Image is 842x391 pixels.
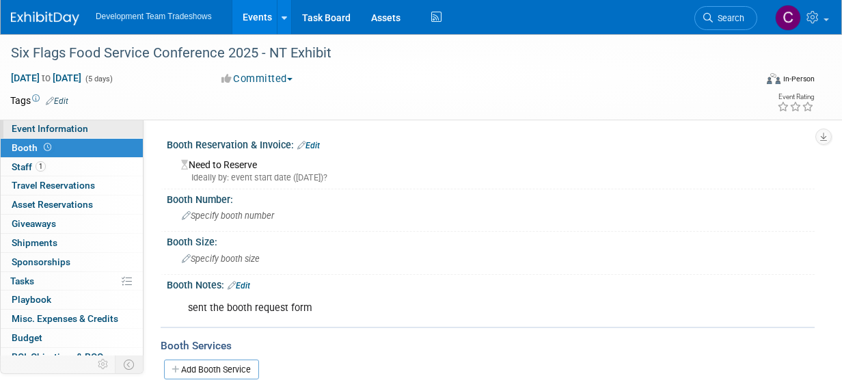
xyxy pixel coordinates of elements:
[1,310,143,328] a: Misc. Expenses & Credits
[12,256,70,267] span: Sponsorships
[783,74,815,84] div: In-Person
[698,71,815,92] div: Event Format
[10,275,34,286] span: Tasks
[1,253,143,271] a: Sponsorships
[1,215,143,233] a: Giveaways
[167,232,815,249] div: Booth Size:
[1,329,143,347] a: Budget
[12,351,103,362] span: ROI, Objectives & ROO
[1,234,143,252] a: Shipments
[116,355,144,373] td: Toggle Event Tabs
[217,72,298,86] button: Committed
[12,332,42,343] span: Budget
[92,355,116,373] td: Personalize Event Tab Strip
[777,94,814,100] div: Event Rating
[6,41,746,66] div: Six Flags Food Service Conference 2025 - NT Exhibit
[1,176,143,195] a: Travel Reservations
[36,161,46,172] span: 1
[12,199,93,210] span: Asset Reservations
[713,13,744,23] span: Search
[1,139,143,157] a: Booth
[10,94,68,107] td: Tags
[10,72,82,84] span: [DATE] [DATE]
[767,73,780,84] img: Format-Inperson.png
[1,158,143,176] a: Staff1
[1,195,143,214] a: Asset Reservations
[167,135,815,152] div: Booth Reservation & Invoice:
[12,161,46,172] span: Staff
[694,6,757,30] a: Search
[167,275,815,293] div: Booth Notes:
[12,313,118,324] span: Misc. Expenses & Credits
[1,291,143,309] a: Playbook
[1,348,143,366] a: ROI, Objectives & ROO
[12,123,88,134] span: Event Information
[1,120,143,138] a: Event Information
[12,180,95,191] span: Travel Reservations
[12,142,54,153] span: Booth
[1,272,143,291] a: Tasks
[46,96,68,106] a: Edit
[177,154,804,184] div: Need to Reserve
[228,281,250,291] a: Edit
[12,237,57,248] span: Shipments
[41,142,54,152] span: Booth not reserved yet
[12,294,51,305] span: Playbook
[11,12,79,25] img: ExhibitDay
[96,12,212,21] span: Development Team Tradeshows
[161,338,815,353] div: Booth Services
[182,211,274,221] span: Specify booth number
[40,72,53,83] span: to
[297,141,320,150] a: Edit
[182,254,260,264] span: Specify booth size
[167,189,815,206] div: Booth Number:
[178,295,686,322] div: sent the booth request form
[181,172,804,184] div: Ideally by: event start date ([DATE])?
[775,5,801,31] img: Courtney Perkins
[84,75,113,83] span: (5 days)
[164,360,259,379] a: Add Booth Service
[12,218,56,229] span: Giveaways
